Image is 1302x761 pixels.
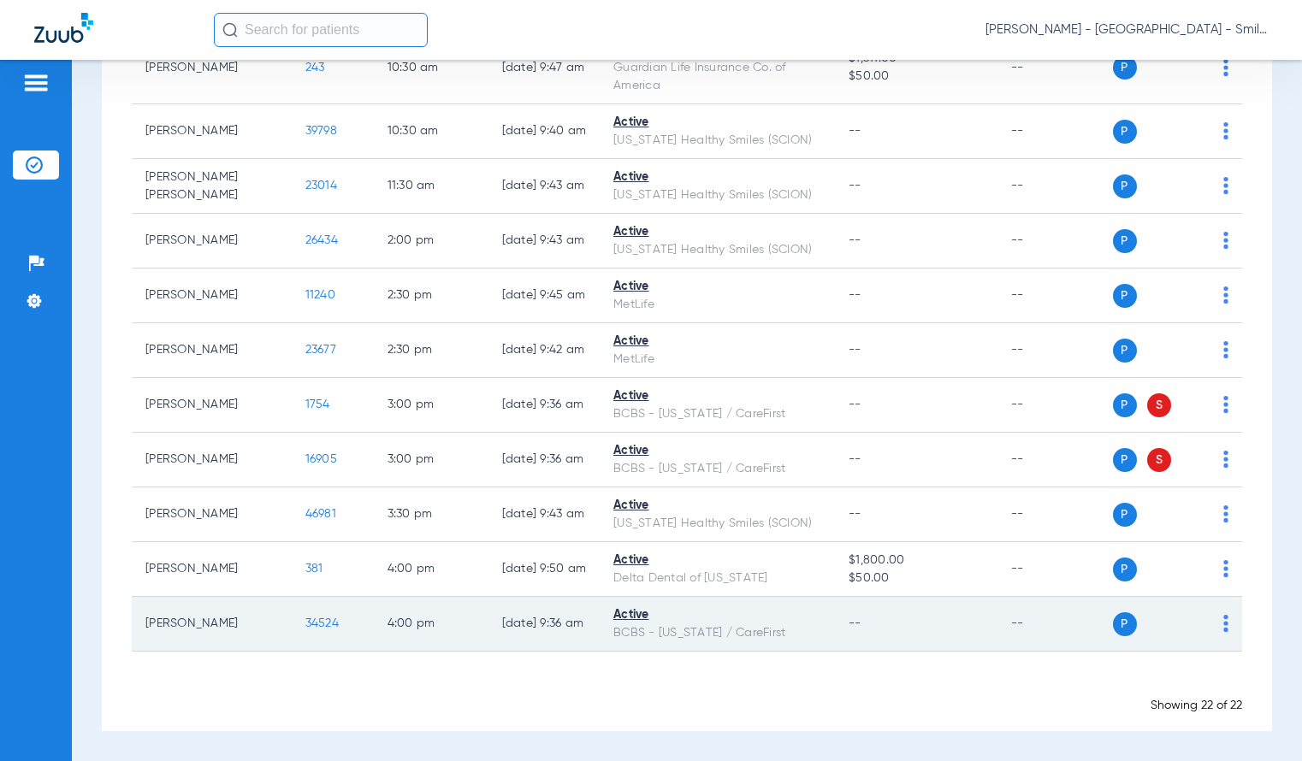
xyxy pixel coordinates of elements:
input: Search for patients [214,13,428,47]
td: [PERSON_NAME] [PERSON_NAME] [132,159,292,214]
td: -- [997,487,1113,542]
div: Active [613,223,821,241]
td: [PERSON_NAME] [132,542,292,597]
img: group-dot-blue.svg [1223,560,1228,577]
div: Guardian Life Insurance Co. of America [613,59,821,95]
td: -- [997,542,1113,597]
td: [PERSON_NAME] [132,378,292,433]
img: hamburger-icon [22,73,50,93]
td: [DATE] 9:43 AM [488,159,601,214]
span: P [1113,339,1137,363]
div: [US_STATE] Healthy Smiles (SCION) [613,515,821,533]
span: P [1113,120,1137,144]
div: Active [613,552,821,569]
div: BCBS - [US_STATE] / CareFirst [613,405,821,423]
td: -- [997,214,1113,268]
div: MetLife [613,351,821,369]
div: Active [613,442,821,460]
span: 1754 [305,398,330,410]
div: Active [613,387,821,405]
span: $1,800.00 [849,552,983,569]
span: P [1113,229,1137,253]
span: 243 [305,62,325,74]
td: [DATE] 9:45 AM [488,268,601,323]
span: 16905 [305,453,337,465]
span: -- [849,234,861,246]
span: $50.00 [849,569,983,587]
img: Zuub Logo [34,13,93,43]
span: P [1113,448,1137,472]
td: -- [997,104,1113,159]
td: 2:30 PM [374,323,488,378]
td: 4:00 PM [374,542,488,597]
td: [PERSON_NAME] [132,268,292,323]
span: P [1113,612,1137,636]
td: 3:30 PM [374,487,488,542]
img: group-dot-blue.svg [1223,59,1228,76]
span: -- [849,125,861,137]
img: group-dot-blue.svg [1223,505,1228,522]
span: 39798 [305,125,337,137]
td: 4:00 PM [374,597,488,652]
div: Active [613,333,821,351]
td: 11:30 AM [374,159,488,214]
img: group-dot-blue.svg [1223,122,1228,139]
td: -- [997,378,1113,433]
td: -- [997,32,1113,104]
span: [PERSON_NAME] - [GEOGRAPHIC_DATA] - SmileLand PD [985,21,1268,38]
span: -- [849,344,861,356]
td: -- [997,433,1113,487]
span: P [1113,393,1137,417]
td: [DATE] 9:47 AM [488,32,601,104]
img: group-dot-blue.svg [1223,615,1228,632]
div: MetLife [613,296,821,314]
span: -- [849,453,861,465]
div: [US_STATE] Healthy Smiles (SCION) [613,132,821,150]
td: [PERSON_NAME] [132,32,292,104]
span: 381 [305,563,323,575]
td: [DATE] 9:50 AM [488,542,601,597]
td: 3:00 PM [374,378,488,433]
td: [DATE] 9:36 AM [488,433,601,487]
td: 10:30 AM [374,104,488,159]
td: [PERSON_NAME] [132,597,292,652]
span: S [1147,448,1171,472]
td: [DATE] 9:36 AM [488,378,601,433]
td: [DATE] 9:36 AM [488,597,601,652]
span: 34524 [305,617,339,629]
img: group-dot-blue.svg [1223,177,1228,194]
td: 2:30 PM [374,268,488,323]
span: -- [849,508,861,520]
td: -- [997,268,1113,323]
img: Search Icon [222,22,238,38]
td: [PERSON_NAME] [132,323,292,378]
span: S [1147,393,1171,417]
td: [DATE] 9:42 AM [488,323,601,378]
div: Active [613,606,821,624]
span: -- [849,617,861,629]
td: [PERSON_NAME] [132,433,292,487]
span: 26434 [305,234,338,246]
td: [PERSON_NAME] [132,487,292,542]
td: -- [997,323,1113,378]
iframe: Chat Widget [1216,679,1302,761]
td: [DATE] 9:40 AM [488,104,601,159]
td: [PERSON_NAME] [132,214,292,268]
span: -- [849,180,861,192]
span: 23014 [305,180,337,192]
span: $50.00 [849,68,983,86]
div: BCBS - [US_STATE] / CareFirst [613,624,821,642]
div: Active [613,497,821,515]
span: Showing 22 of 22 [1151,699,1242,711]
img: group-dot-blue.svg [1223,451,1228,468]
span: -- [849,398,861,410]
div: [US_STATE] Healthy Smiles (SCION) [613,241,821,259]
div: Active [613,278,821,296]
span: 46981 [305,508,336,520]
td: [PERSON_NAME] [132,104,292,159]
span: 11240 [305,289,335,301]
div: BCBS - [US_STATE] / CareFirst [613,460,821,478]
img: group-dot-blue.svg [1223,232,1228,249]
div: Active [613,168,821,186]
